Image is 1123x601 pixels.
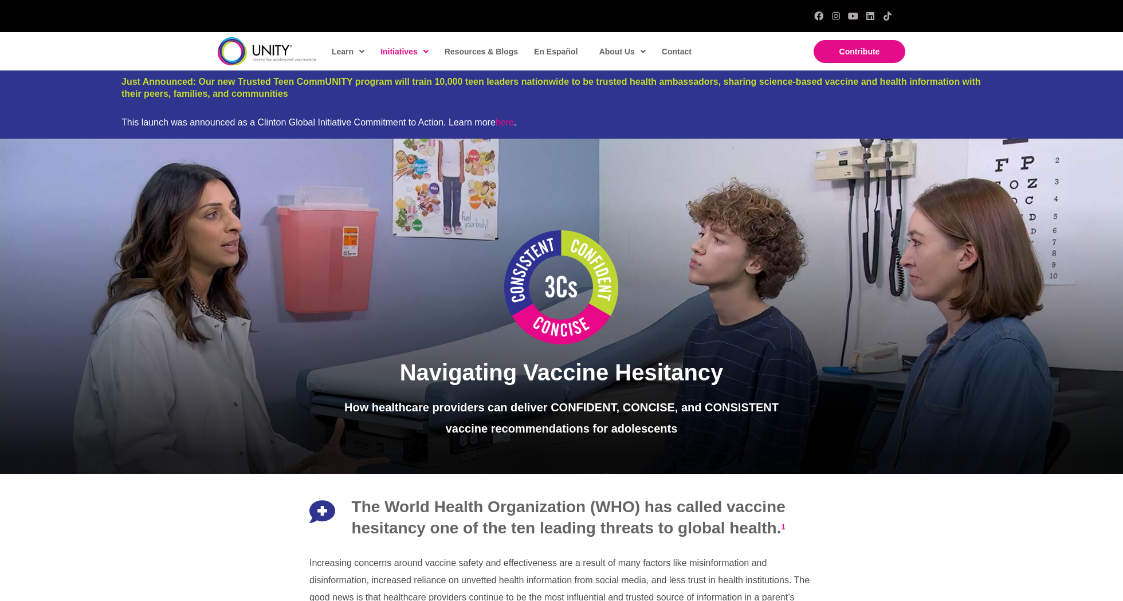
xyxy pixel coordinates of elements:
[121,77,981,99] a: Just Announced: Our new Trusted Teen CommUNITY program will train 10,000 teen leaders nationwide ...
[814,40,905,63] a: Contribute
[534,47,578,56] span: En Español
[831,11,841,21] a: Instagram
[218,37,316,65] img: unity-logo-dark
[594,38,650,65] a: About Us
[352,498,786,536] span: The World Health Organization (WHO) has called vaccine hesitancy one of the ten leading threats t...
[781,519,785,537] a: 1
[380,43,429,60] span: Initiatives
[656,38,696,65] a: Contact
[528,38,582,65] a: En Español
[121,117,1002,128] div: This launch was announced as a Clinton Global Initiative Commitment to Action. Learn more .
[839,47,880,56] span: Contribute
[662,47,692,56] span: Contact
[400,360,724,385] span: Navigating Vaccine Hesitancy
[504,230,619,345] img: 3Cs Logo white center
[332,43,364,60] span: Learn
[496,117,514,127] a: here
[439,38,523,65] a: Resources & Blogs
[325,397,798,439] p: How healthcare providers can deliver CONFIDENT, CONCISE, and CONSISTENT vaccine recommendations f...
[599,43,646,60] span: About Us
[781,523,785,531] sup: 1
[814,11,823,21] a: Facebook
[866,11,875,21] a: LinkedIn
[445,47,518,56] span: Resources & Blogs
[883,11,892,21] a: TikTok
[849,11,858,21] a: YouTube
